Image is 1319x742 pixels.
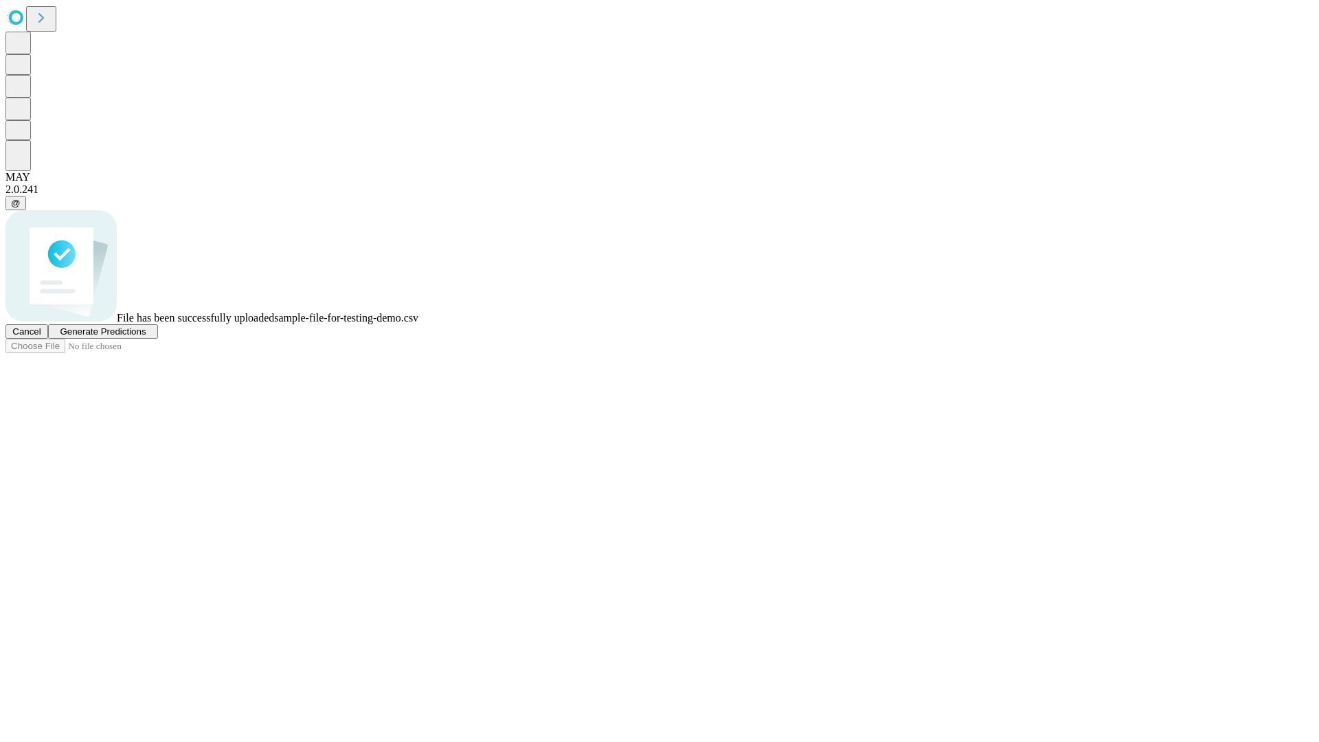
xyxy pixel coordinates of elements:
div: MAY [5,171,1314,183]
span: File has been successfully uploaded [117,312,274,324]
button: Cancel [5,324,48,339]
span: @ [11,198,21,208]
div: 2.0.241 [5,183,1314,196]
button: @ [5,196,26,210]
span: Cancel [12,326,41,337]
span: Generate Predictions [60,326,146,337]
button: Generate Predictions [48,324,158,339]
span: sample-file-for-testing-demo.csv [274,312,418,324]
